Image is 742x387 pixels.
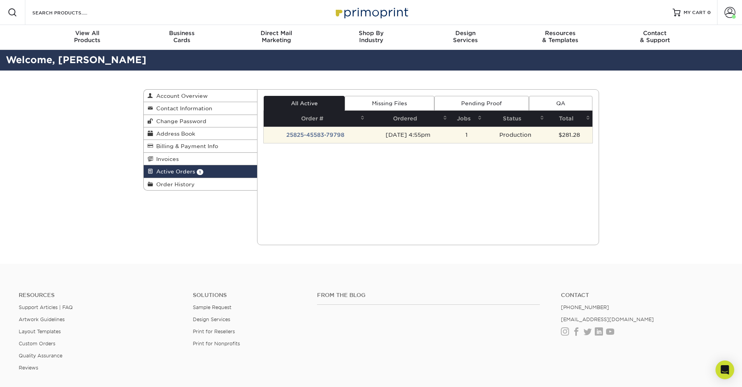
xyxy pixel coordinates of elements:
[434,96,529,111] a: Pending Proof
[367,127,449,143] td: [DATE] 4:55pm
[332,4,410,21] img: Primoprint
[144,115,257,127] a: Change Password
[716,360,734,379] div: Open Intercom Messenger
[153,168,195,175] span: Active Orders
[40,25,135,50] a: View AllProducts
[144,140,257,152] a: Billing & Payment Info
[193,329,235,334] a: Print for Resellers
[418,30,513,44] div: Services
[449,127,484,143] td: 1
[153,181,195,187] span: Order History
[153,93,208,99] span: Account Overview
[134,30,229,44] div: Cards
[19,341,55,346] a: Custom Orders
[19,304,73,310] a: Support Articles | FAQ
[546,127,592,143] td: $281.28
[529,96,592,111] a: QA
[193,292,305,299] h4: Solutions
[608,30,702,37] span: Contact
[153,156,179,162] span: Invoices
[229,30,324,37] span: Direct Mail
[19,292,181,299] h4: Resources
[193,341,240,346] a: Print for Nonprofits
[561,292,723,299] a: Contact
[134,30,229,37] span: Business
[484,111,546,127] th: Status
[264,96,345,111] a: All Active
[513,30,608,44] div: & Templates
[229,30,324,44] div: Marketing
[153,118,206,124] span: Change Password
[513,30,608,37] span: Resources
[40,30,135,44] div: Products
[324,25,418,50] a: Shop ByIndustry
[134,25,229,50] a: BusinessCards
[193,316,230,322] a: Design Services
[19,329,61,334] a: Layout Templates
[153,105,212,111] span: Contact Information
[144,165,257,178] a: Active Orders 1
[144,153,257,165] a: Invoices
[418,25,513,50] a: DesignServices
[264,127,367,143] td: 25825-45583-79798
[684,9,706,16] span: MY CART
[513,25,608,50] a: Resources& Templates
[144,102,257,115] a: Contact Information
[317,292,540,299] h4: From the Blog
[561,316,654,322] a: [EMAIL_ADDRESS][DOMAIN_NAME]
[367,111,449,127] th: Ordered
[153,131,195,137] span: Address Book
[345,96,434,111] a: Missing Files
[144,90,257,102] a: Account Overview
[324,30,418,37] span: Shop By
[193,304,231,310] a: Sample Request
[264,111,367,127] th: Order #
[32,8,108,17] input: SEARCH PRODUCTS.....
[144,178,257,190] a: Order History
[608,30,702,44] div: & Support
[561,304,609,310] a: [PHONE_NUMBER]
[546,111,592,127] th: Total
[484,127,546,143] td: Production
[707,10,711,15] span: 0
[197,169,203,175] span: 1
[229,25,324,50] a: Direct MailMarketing
[19,353,62,359] a: Quality Assurance
[153,143,218,149] span: Billing & Payment Info
[449,111,484,127] th: Jobs
[144,127,257,140] a: Address Book
[608,25,702,50] a: Contact& Support
[324,30,418,44] div: Industry
[19,316,65,322] a: Artwork Guidelines
[40,30,135,37] span: View All
[418,30,513,37] span: Design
